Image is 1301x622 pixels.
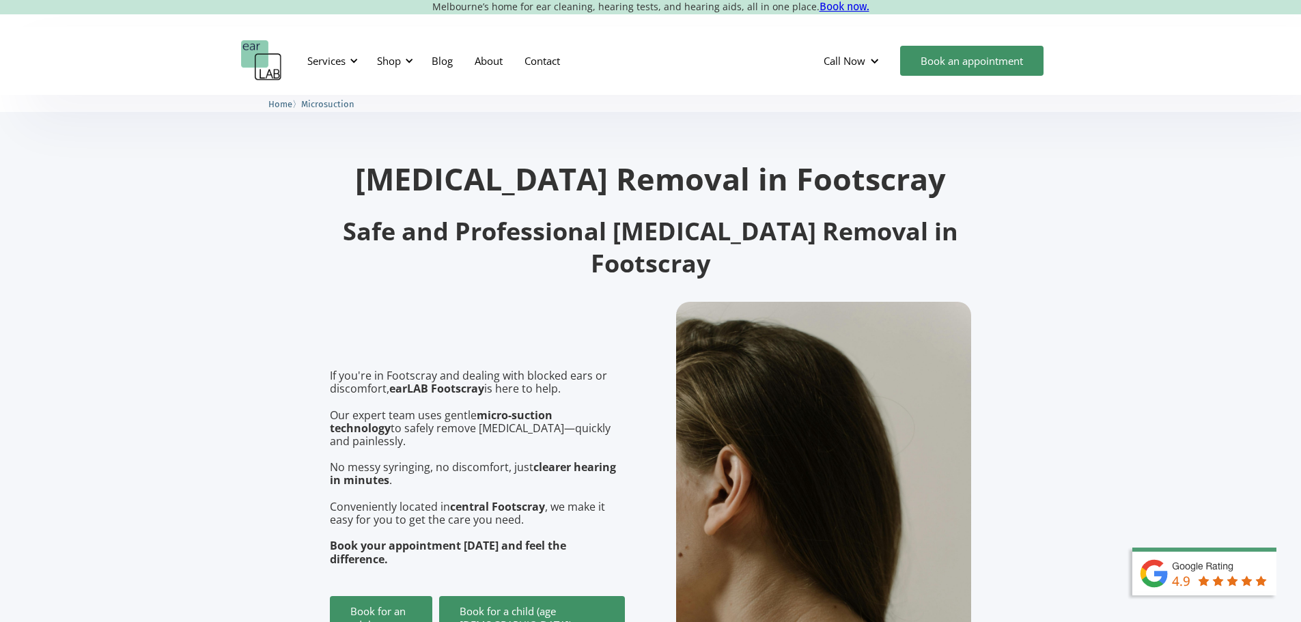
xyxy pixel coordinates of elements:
[421,41,464,81] a: Blog
[369,40,417,81] div: Shop
[301,99,354,109] span: Microsuction
[330,538,566,566] strong: Book your appointment [DATE] and feel the difference.
[464,41,514,81] a: About
[450,499,545,514] strong: central Footscray
[268,97,301,111] li: 〉
[824,54,865,68] div: Call Now
[813,40,893,81] div: Call Now
[330,369,625,566] p: If you're in Footscray and dealing with blocked ears or discomfort, is here to help. Our expert t...
[514,41,571,81] a: Contact
[330,163,972,194] h1: [MEDICAL_DATA] Removal in Footscray
[241,40,282,81] a: home
[377,54,401,68] div: Shop
[389,381,484,396] strong: earLAB Footscray
[268,99,292,109] span: Home
[268,97,292,110] a: Home
[301,97,354,110] a: Microsuction
[330,408,552,436] strong: micro-suction technology
[330,460,616,487] strong: clearer hearing in minutes
[900,46,1044,76] a: Book an appointment
[330,216,972,280] h2: Safe and Professional [MEDICAL_DATA] Removal in Footscray
[299,40,362,81] div: Services
[307,54,346,68] div: Services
